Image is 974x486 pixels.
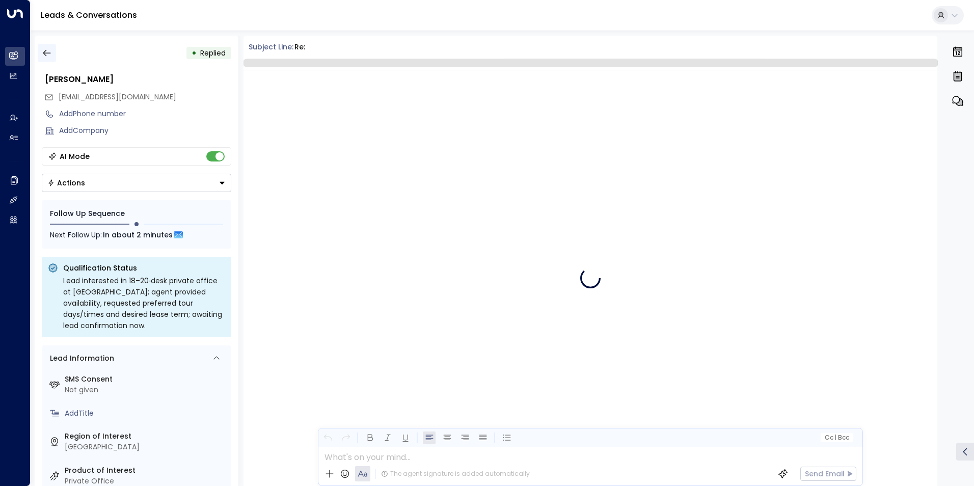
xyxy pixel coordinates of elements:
span: In about 2 minutes [103,229,173,240]
div: Next Follow Up: [50,229,223,240]
div: Button group with a nested menu [42,174,231,192]
span: rkbrainch@live.co.uk [59,92,176,102]
div: AddPhone number [59,109,231,119]
button: Undo [321,431,334,444]
div: [PERSON_NAME] [45,73,231,86]
label: Region of Interest [65,431,227,442]
label: SMS Consent [65,374,227,385]
div: Lead Information [46,353,114,364]
button: Cc|Bcc [820,433,853,443]
div: [GEOGRAPHIC_DATA] [65,442,227,452]
div: Not given [65,385,227,395]
div: Actions [47,178,85,187]
span: | [834,434,836,441]
span: Replied [200,48,226,58]
span: [EMAIL_ADDRESS][DOMAIN_NAME] [59,92,176,102]
div: Lead interested in 18–20‑desk private office at [GEOGRAPHIC_DATA]; agent provided availability, r... [63,275,225,331]
div: AddCompany [59,125,231,136]
span: Cc Bcc [824,434,849,441]
div: The agent signature is added automatically [381,469,530,478]
a: Leads & Conversations [41,9,137,21]
div: AI Mode [60,151,90,161]
div: Follow Up Sequence [50,208,223,219]
div: AddTitle [65,408,227,419]
button: Redo [339,431,352,444]
span: Subject Line: [249,42,293,52]
p: Qualification Status [63,263,225,273]
div: Re: [294,42,305,52]
button: Actions [42,174,231,192]
div: • [192,44,197,62]
label: Product of Interest [65,465,227,476]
